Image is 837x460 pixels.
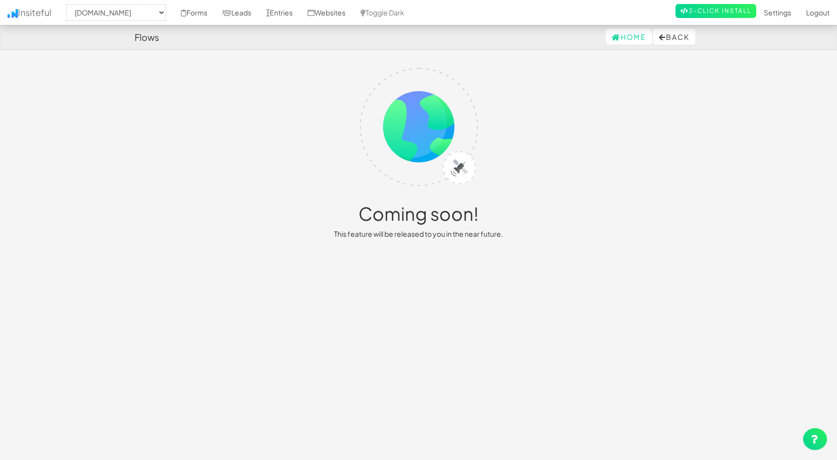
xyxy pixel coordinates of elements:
[653,29,695,45] button: Back
[606,29,652,45] a: Home
[135,32,159,42] h4: Flows
[344,60,494,194] img: 404.png
[277,204,561,224] h1: Coming soon!
[7,9,18,18] img: icon.png
[277,229,561,239] p: This feature will be released to you in the near future.
[675,4,756,18] a: 2-Click Install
